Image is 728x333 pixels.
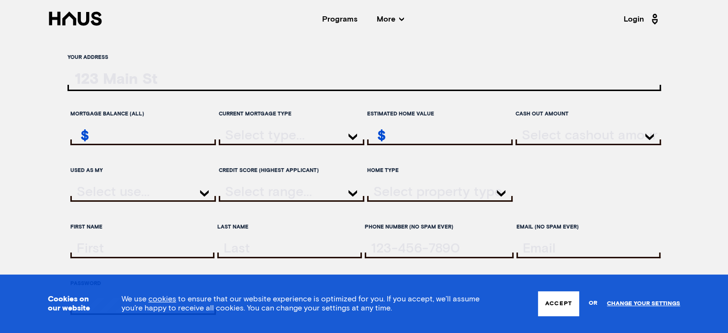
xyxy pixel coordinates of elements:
a: Programs [322,15,358,23]
div: $ [370,128,386,145]
label: Current mortgage type [219,105,364,122]
div: $ [73,128,89,145]
label: Used as my [70,162,216,179]
input: remainingMortgageAmount [73,128,216,142]
label: Estimated home value [367,105,513,122]
label: Phone Number (no spam ever) [365,218,514,235]
a: Login [624,11,661,27]
input: email [519,241,661,255]
label: Home Type [367,162,513,179]
input: estimatedHomeValue [370,128,513,142]
label: Credit score (highest applicant) [219,162,364,179]
input: tel [367,241,514,255]
span: We use to ensure that our website experience is optimized for you. If you accept, we’ll assume yo... [122,295,480,312]
button: Accept [538,291,579,316]
label: Cash out Amount [515,105,661,122]
span: or [589,295,597,312]
label: Your address [67,49,661,66]
label: Email (no spam ever) [516,218,661,235]
label: Last Name [217,218,361,235]
label: First Name [70,218,214,235]
label: Mortgage balance (all) [70,105,216,122]
input: ratesLocationInput [67,71,661,91]
span: More [377,15,404,23]
a: Change your settings [607,300,680,307]
a: cookies [148,295,176,303]
input: firstName [73,241,214,255]
h3: Cookies on our website [48,295,98,313]
input: lastName [220,241,361,255]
